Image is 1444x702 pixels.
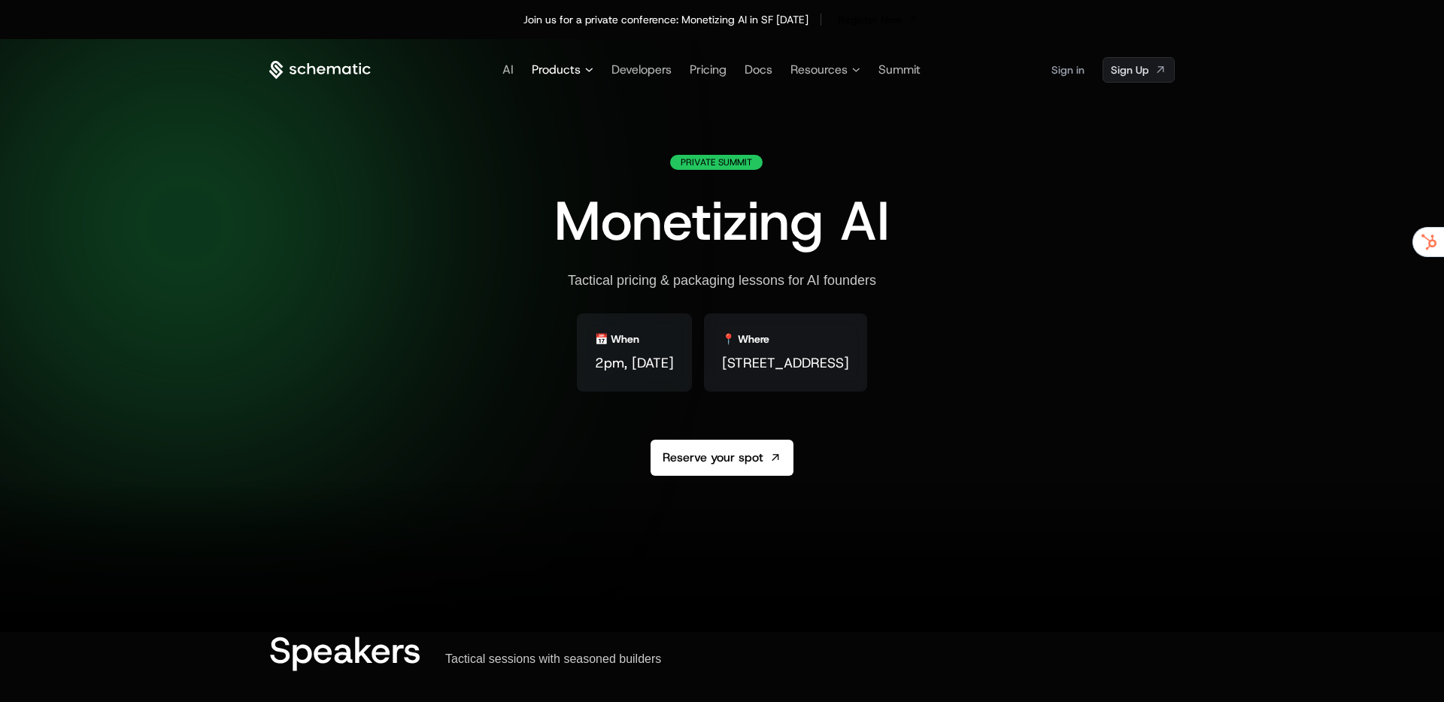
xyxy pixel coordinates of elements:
[611,62,672,77] a: Developers
[269,626,421,674] span: Speakers
[722,353,849,374] span: [STREET_ADDRESS]
[651,440,793,476] a: Reserve your spot
[690,62,727,77] a: Pricing
[878,62,921,77] a: Summit
[1111,62,1148,77] span: Sign Up
[1103,57,1175,83] a: [object Object]
[745,62,772,77] a: Docs
[532,61,581,79] span: Products
[833,9,921,30] a: [object Object]
[445,652,661,667] div: Tactical sessions with seasoned builders
[523,12,808,27] div: Join us for a private conference: Monetizing AI in SF [DATE]
[722,331,769,346] div: 📍 Where
[568,272,876,289] div: Tactical pricing & packaging lessons for AI founders
[595,331,639,346] div: 📅 When
[554,185,890,257] span: Monetizing AI
[838,12,902,27] span: Register Now
[790,61,848,79] span: Resources
[595,353,674,374] span: 2pm, [DATE]
[502,62,514,77] a: AI
[670,155,763,170] div: Private Summit
[1051,58,1085,82] a: Sign in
